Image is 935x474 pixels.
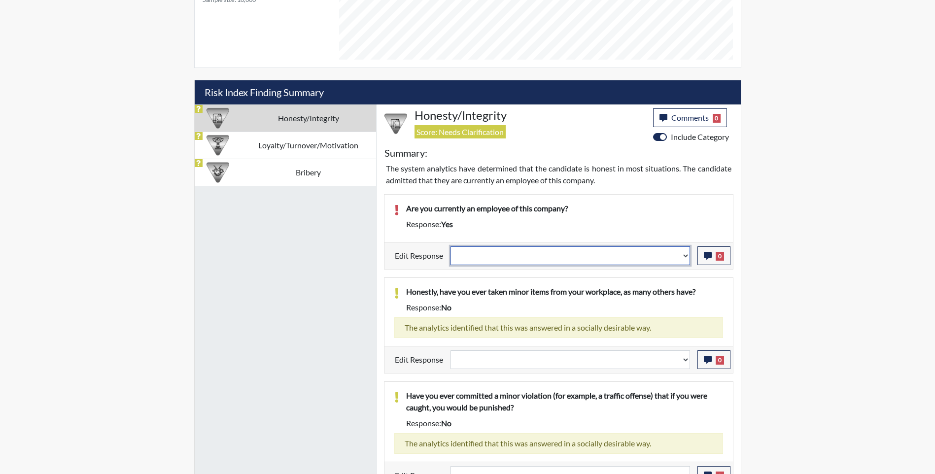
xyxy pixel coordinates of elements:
[697,350,730,369] button: 0
[207,107,229,130] img: CATEGORY%20ICON-11.a5f294f4.png
[406,203,723,214] p: Are you currently an employee of this company?
[443,350,697,369] div: Update the test taker's response, the change might impact the score
[207,134,229,157] img: CATEGORY%20ICON-17.40ef8247.png
[406,390,723,413] p: Have you ever committed a minor violation (for example, a traffic offense) that if you were caugh...
[394,317,723,338] div: The analytics identified that this was answered in a socially desirable way.
[671,131,729,143] label: Include Category
[399,218,730,230] div: Response:
[384,147,427,159] h5: Summary:
[207,161,229,184] img: CATEGORY%20ICON-03.c5611939.png
[697,246,730,265] button: 0
[716,252,724,261] span: 0
[395,246,443,265] label: Edit Response
[443,246,697,265] div: Update the test taker's response, the change might impact the score
[713,114,721,123] span: 0
[195,80,741,104] h5: Risk Index Finding Summary
[241,159,376,186] td: Bribery
[395,350,443,369] label: Edit Response
[384,112,407,135] img: CATEGORY%20ICON-11.a5f294f4.png
[386,163,731,186] p: The system analytics have determined that the candidate is honest in most situations. The candida...
[671,113,709,122] span: Comments
[415,108,646,123] h4: Honesty/Integrity
[406,286,723,298] p: Honestly, have you ever taken minor items from your workplace, as many others have?
[241,104,376,132] td: Honesty/Integrity
[716,356,724,365] span: 0
[399,302,730,313] div: Response:
[394,433,723,454] div: The analytics identified that this was answered in a socially desirable way.
[653,108,727,127] button: Comments0
[441,418,451,428] span: no
[441,219,453,229] span: yes
[399,417,730,429] div: Response:
[241,132,376,159] td: Loyalty/Turnover/Motivation
[415,125,506,138] span: Score: Needs Clarification
[441,303,451,312] span: no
